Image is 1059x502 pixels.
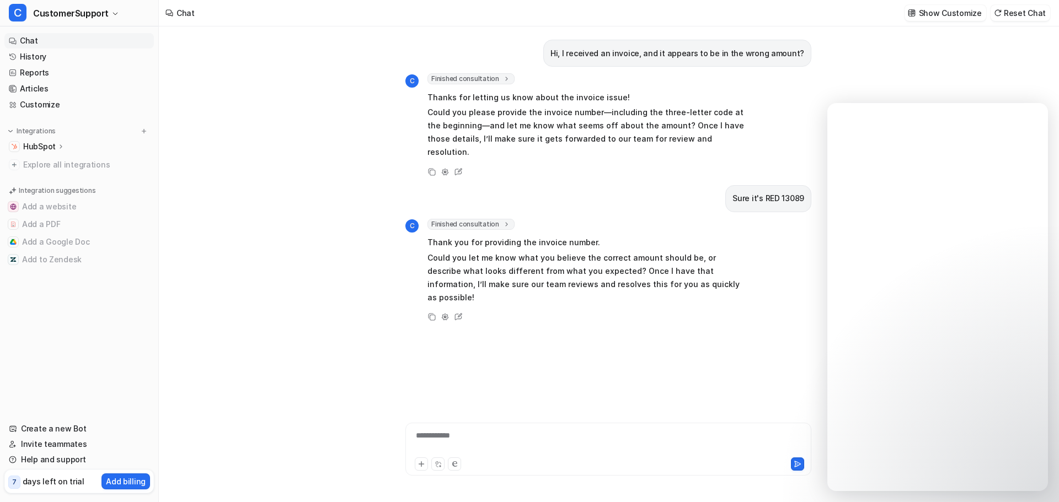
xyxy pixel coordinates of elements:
[732,192,804,205] p: Sure it's RED 13089
[17,127,56,136] p: Integrations
[427,73,515,84] span: Finished consultation
[106,476,146,487] p: Add billing
[4,157,154,172] a: Explore all integrations
[9,4,26,21] span: C
[10,239,17,245] img: Add a Google Doc
[550,47,804,60] p: Hi, I received an invoice, and it appears to be in the wrong amount?
[23,476,84,487] p: days left on trial
[427,91,750,104] p: Thanks for letting us know about the invoice issue!
[827,103,1048,491] iframe: Intercom live chat
[405,219,419,233] span: C
[12,477,17,487] p: 7
[405,74,419,88] span: C
[427,251,750,304] p: Could you let me know what you believe the correct amount should be, or describe what looks diffe...
[4,421,154,436] a: Create a new Bot
[994,9,1002,17] img: reset
[19,186,95,196] p: Integration suggestions
[4,233,154,251] button: Add a Google DocAdd a Google Doc
[4,126,59,137] button: Integrations
[10,221,17,228] img: Add a PDF
[23,141,56,152] p: HubSpot
[101,473,150,489] button: Add billing
[11,143,18,150] img: HubSpot
[427,236,750,249] p: Thank you for providing the invoice number.
[4,49,154,64] a: History
[4,81,154,96] a: Articles
[4,65,154,80] a: Reports
[4,251,154,268] button: Add to ZendeskAdd to Zendesk
[4,33,154,48] a: Chat
[991,5,1050,21] button: Reset Chat
[4,215,154,233] button: Add a PDFAdd a PDF
[908,9,916,17] img: customize
[176,7,195,19] div: Chat
[4,436,154,452] a: Invite teammates
[4,198,154,215] button: Add a websiteAdd a website
[905,5,986,21] button: Show Customize
[427,219,515,230] span: Finished consultation
[9,159,20,170] img: explore all integrations
[10,256,17,263] img: Add to Zendesk
[140,127,148,135] img: menu_add.svg
[4,452,154,467] a: Help and support
[7,127,14,135] img: expand menu
[919,7,982,19] p: Show Customize
[23,156,149,174] span: Explore all integrations
[33,6,109,21] span: CustomerSupport
[10,203,17,210] img: Add a website
[427,106,750,159] p: Could you please provide the invoice number—including the three-letter code at the beginning—and ...
[4,97,154,112] a: Customize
